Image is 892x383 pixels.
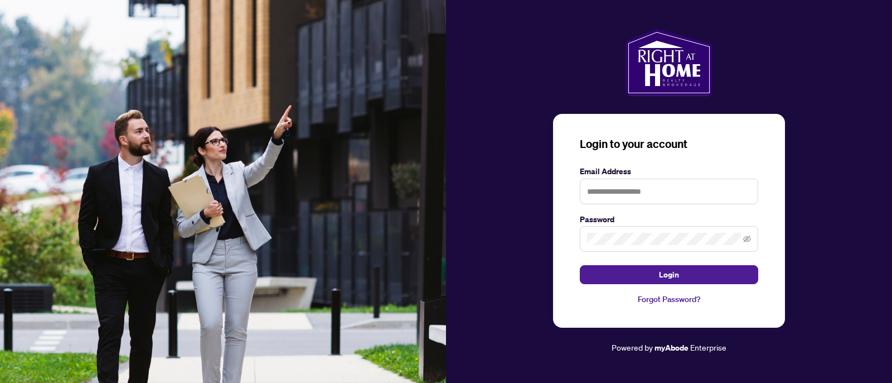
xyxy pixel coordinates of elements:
img: ma-logo [626,29,712,96]
span: Powered by [612,342,653,352]
span: Login [659,266,679,284]
span: Enterprise [690,342,726,352]
a: Forgot Password? [580,293,758,305]
label: Email Address [580,165,758,178]
h3: Login to your account [580,136,758,152]
span: eye-invisible [743,235,751,243]
label: Password [580,213,758,226]
button: Login [580,265,758,284]
a: myAbode [655,342,689,354]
